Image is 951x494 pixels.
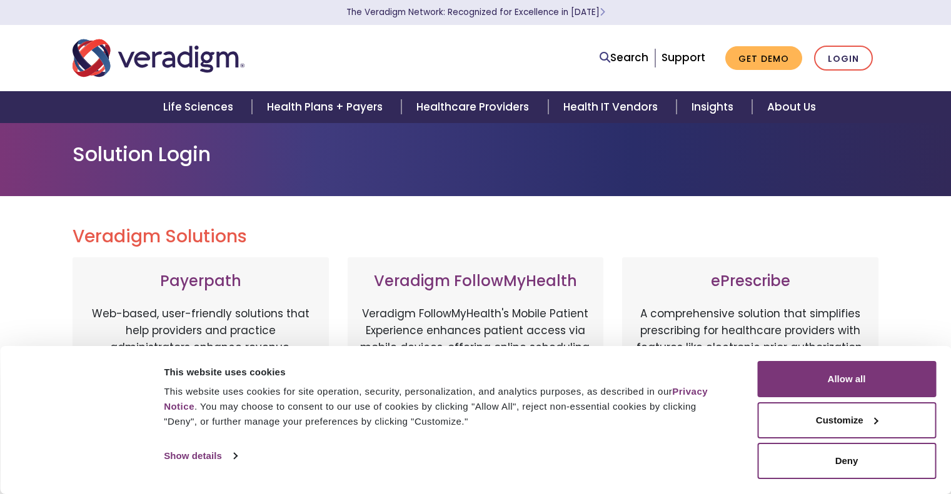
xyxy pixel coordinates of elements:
[85,272,316,290] h3: Payerpath
[757,361,936,397] button: Allow all
[360,305,591,424] p: Veradigm FollowMyHealth's Mobile Patient Experience enhances patient access via mobile devices, o...
[148,91,252,123] a: Life Sciences
[548,91,677,123] a: Health IT Vendors
[346,6,605,18] a: The Veradigm Network: Recognized for Excellence in [DATE]Learn More
[814,46,873,71] a: Login
[73,142,879,166] h1: Solution Login
[73,226,879,247] h2: Veradigm Solutions
[600,49,648,66] a: Search
[757,443,936,479] button: Deny
[360,272,591,290] h3: Veradigm FollowMyHealth
[600,6,605,18] span: Learn More
[164,447,236,465] a: Show details
[252,91,401,123] a: Health Plans + Payers
[677,91,752,123] a: Insights
[725,46,802,71] a: Get Demo
[635,272,866,290] h3: ePrescribe
[401,91,548,123] a: Healthcare Providers
[752,91,831,123] a: About Us
[85,305,316,437] p: Web-based, user-friendly solutions that help providers and practice administrators enhance revenu...
[164,365,729,380] div: This website uses cookies
[757,402,936,438] button: Customize
[164,384,729,429] div: This website uses cookies for site operation, security, personalization, and analytics purposes, ...
[662,50,705,65] a: Support
[73,37,244,79] img: Veradigm logo
[635,305,866,437] p: A comprehensive solution that simplifies prescribing for healthcare providers with features like ...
